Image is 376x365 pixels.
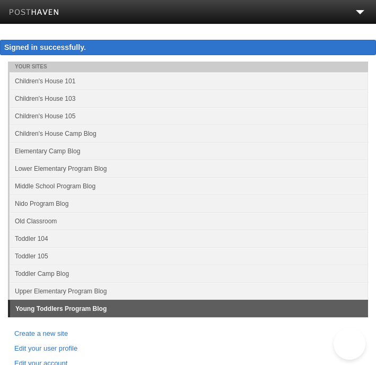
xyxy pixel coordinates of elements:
a: Toddler 104 [10,230,368,247]
a: Create a new site [14,328,362,340]
a: Old Classroom [10,212,368,230]
a: Children's House 105 [10,107,368,125]
a: Children's House 103 [10,90,368,107]
iframe: Help Scout Beacon - Open [334,328,365,360]
img: Posthaven-bar [9,9,59,17]
a: Lower Elementary Program Blog [10,160,368,177]
a: Elementary Camp Blog [10,142,368,160]
a: Nido Program Blog [10,195,368,212]
a: Edit your user profile [14,343,362,354]
a: Upper Elementary Program Blog [10,282,368,300]
li: Your Sites [8,62,368,72]
a: Children's House Camp Blog [10,125,368,142]
a: Toddler Camp Blog [10,265,368,282]
a: Toddler 105 [10,247,368,265]
a: Children's House 101 [10,72,368,90]
a: Middle School Program Blog [10,177,368,195]
a: Young Toddlers Program Blog [10,300,368,317]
